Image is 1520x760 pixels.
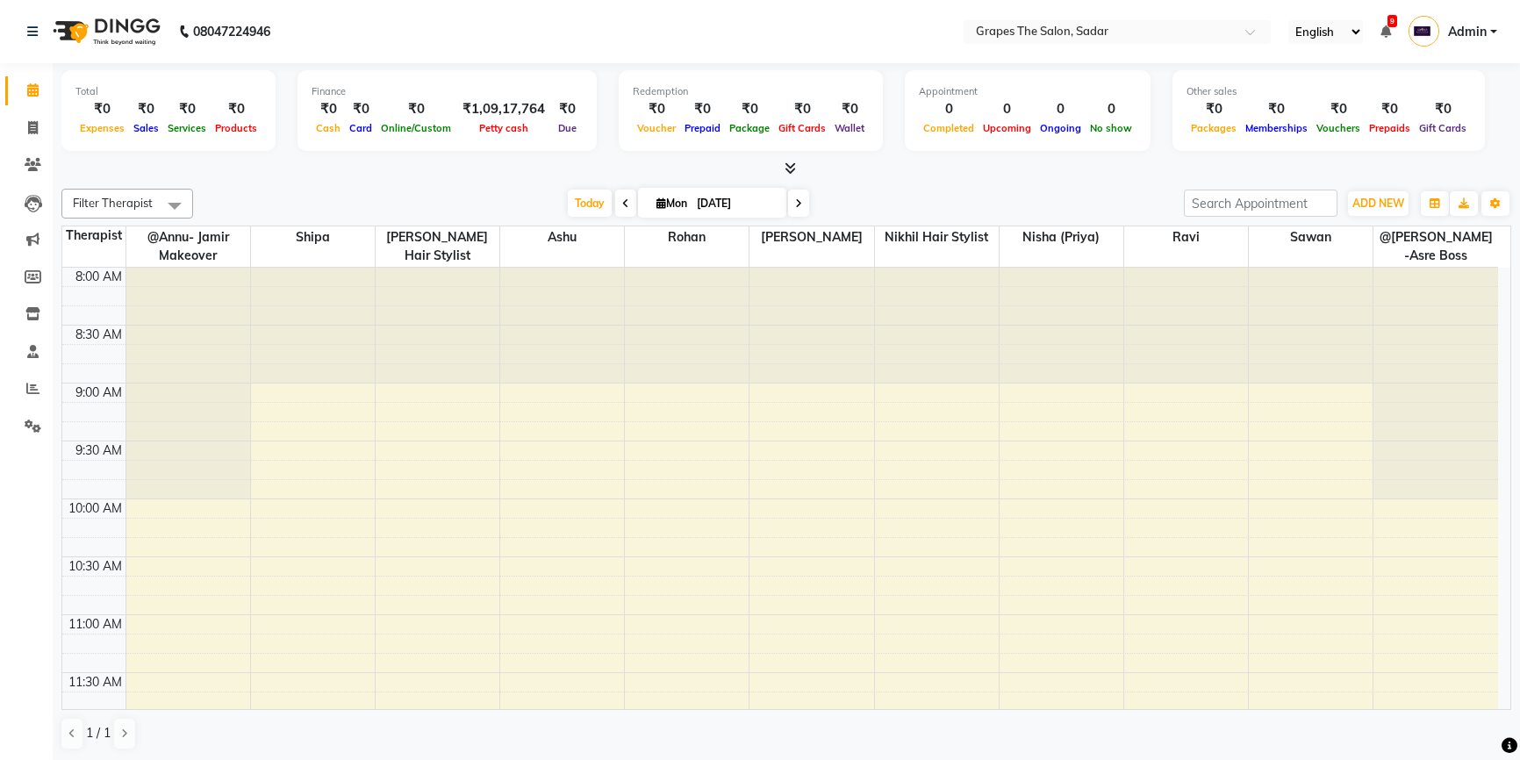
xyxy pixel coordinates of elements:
[86,724,111,742] span: 1 / 1
[1387,15,1397,27] span: 9
[875,226,999,248] span: Nikhil Hair stylist
[65,615,125,634] div: 11:00 AM
[312,84,583,99] div: Finance
[633,122,680,134] span: Voucher
[211,99,262,119] div: ₹0
[749,226,873,248] span: [PERSON_NAME]
[72,326,125,344] div: 8:30 AM
[1124,226,1248,248] span: ravi
[129,99,163,119] div: ₹0
[1373,226,1498,267] span: @[PERSON_NAME]-Asre Boss
[919,99,979,119] div: 0
[376,122,455,134] span: Online/Custom
[73,196,153,210] span: Filter Therapist
[1348,191,1409,216] button: ADD NEW
[376,226,499,267] span: [PERSON_NAME] hair stylist
[475,122,533,134] span: Petty cash
[830,122,869,134] span: Wallet
[633,84,869,99] div: Redemption
[1365,99,1415,119] div: ₹0
[568,190,612,217] span: Today
[979,122,1036,134] span: Upcoming
[129,122,163,134] span: Sales
[1409,16,1439,47] img: Admin
[1036,122,1086,134] span: Ongoing
[652,197,692,210] span: Mon
[45,7,165,56] img: logo
[774,99,830,119] div: ₹0
[1312,122,1365,134] span: Vouchers
[376,99,455,119] div: ₹0
[554,122,581,134] span: Due
[1312,99,1365,119] div: ₹0
[919,122,979,134] span: Completed
[1415,99,1471,119] div: ₹0
[830,99,869,119] div: ₹0
[312,99,345,119] div: ₹0
[65,673,125,692] div: 11:30 AM
[692,190,779,217] input: 2025-09-01
[1241,99,1312,119] div: ₹0
[75,99,129,119] div: ₹0
[725,99,774,119] div: ₹0
[625,226,749,248] span: rohan
[75,122,129,134] span: Expenses
[1415,122,1471,134] span: Gift Cards
[1249,226,1373,248] span: sawan
[1187,99,1241,119] div: ₹0
[163,99,211,119] div: ₹0
[62,226,125,245] div: Therapist
[72,441,125,460] div: 9:30 AM
[193,7,270,56] b: 08047224946
[1187,122,1241,134] span: Packages
[455,99,552,119] div: ₹1,09,17,764
[774,122,830,134] span: Gift Cards
[633,99,680,119] div: ₹0
[1380,24,1391,39] a: 9
[1187,84,1471,99] div: Other sales
[126,226,250,267] span: @Annu- jamir makeover
[919,84,1136,99] div: Appointment
[1448,23,1487,41] span: Admin
[345,99,376,119] div: ₹0
[500,226,624,248] span: ashu
[75,84,262,99] div: Total
[979,99,1036,119] div: 0
[1000,226,1123,248] span: nisha (priya)
[1086,99,1136,119] div: 0
[1184,190,1337,217] input: Search Appointment
[312,122,345,134] span: Cash
[72,268,125,286] div: 8:00 AM
[345,122,376,134] span: Card
[251,226,375,248] span: shipa
[1365,122,1415,134] span: Prepaids
[65,499,125,518] div: 10:00 AM
[725,122,774,134] span: Package
[211,122,262,134] span: Products
[552,99,583,119] div: ₹0
[1352,197,1404,210] span: ADD NEW
[65,557,125,576] div: 10:30 AM
[1241,122,1312,134] span: Memberships
[680,99,725,119] div: ₹0
[72,384,125,402] div: 9:00 AM
[1036,99,1086,119] div: 0
[1086,122,1136,134] span: No show
[680,122,725,134] span: Prepaid
[163,122,211,134] span: Services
